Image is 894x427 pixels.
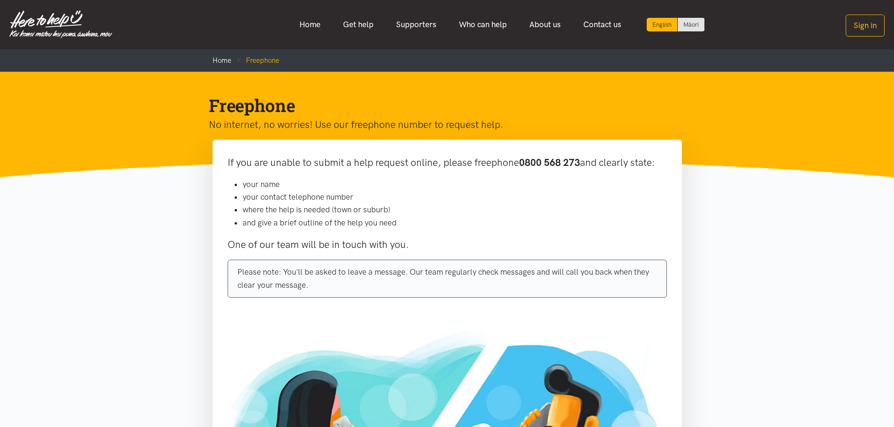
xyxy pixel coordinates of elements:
a: Home [288,15,332,35]
li: your name [243,178,667,191]
a: About us [518,15,572,35]
div: Language toggle [647,18,705,31]
p: If you are unable to submit a help request online, please freephone and clearly state: [228,155,667,171]
button: Sign in [846,15,885,37]
p: No internet, no worries! Use our freephone number to request help. [209,117,671,133]
li: and give a brief outline of the help you need [243,217,667,229]
a: Supporters [385,15,448,35]
div: Please note: You'll be asked to leave a message. Our team regularly check messages and will call ... [228,260,667,297]
li: your contact telephone number [243,191,667,203]
li: where the help is needed (town or suburb) [243,203,667,216]
img: Home [9,10,112,38]
b: 0800 568 273 [519,157,580,168]
a: Switch to Te Reo Māori [678,18,704,31]
div: Current language [647,18,678,31]
a: Contact us [572,15,633,35]
a: Who can help [448,15,518,35]
li: Freephone [231,55,279,66]
h1: Freephone [209,94,671,117]
a: Home [213,56,231,65]
a: Get help [332,15,385,35]
p: One of our team will be in touch with you. [228,237,667,253]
